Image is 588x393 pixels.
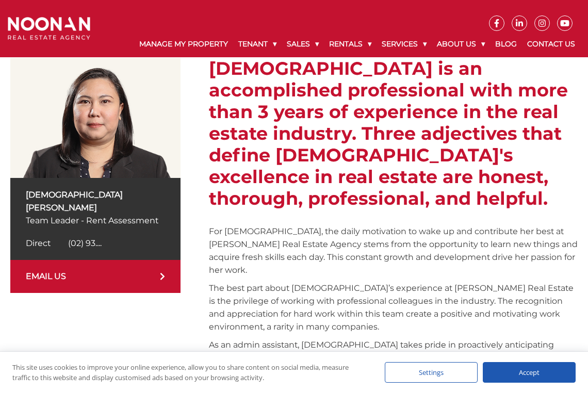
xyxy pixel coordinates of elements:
[483,362,576,383] div: Accept
[490,31,522,57] a: Blog
[134,31,233,57] a: Manage My Property
[8,17,90,40] img: Noonan Real Estate Agency
[233,31,282,57] a: Tenant
[209,225,578,276] p: For [DEMOGRAPHIC_DATA], the daily motivation to wake up and contribute her best at [PERSON_NAME] ...
[10,58,181,178] img: Lady Tiglao
[26,238,51,248] span: Direct
[282,31,324,57] a: Sales
[10,260,181,293] a: EMAIL US
[324,31,377,57] a: Rentals
[377,31,432,57] a: Services
[209,282,578,333] p: The best part about [DEMOGRAPHIC_DATA]’s experience at [PERSON_NAME] Real Estate is the privilege...
[522,31,580,57] a: Contact Us
[209,58,578,209] h2: [DEMOGRAPHIC_DATA] is an accomplished professional with more than 3 years of experience in the re...
[385,362,478,383] div: Settings
[12,362,364,383] div: This site uses cookies to improve your online experience, allow you to share content on social me...
[68,238,102,248] span: (02) 93....
[26,238,102,248] a: Click to reveal phone number
[26,214,165,227] p: Team Leader - Rent Assessment
[432,31,490,57] a: About Us
[26,188,165,214] p: [DEMOGRAPHIC_DATA] [PERSON_NAME]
